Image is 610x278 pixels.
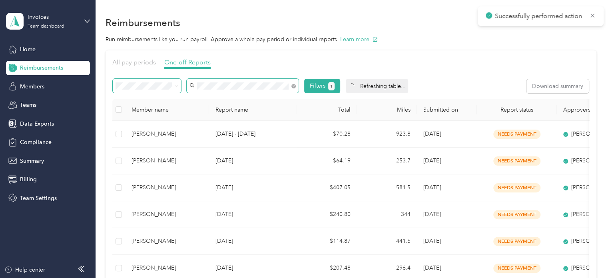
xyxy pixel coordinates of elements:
p: [DATE] [215,237,291,246]
div: Total [303,106,351,113]
div: [PERSON_NAME] [132,237,203,246]
td: $70.28 [297,121,357,148]
button: Download summary [526,79,589,93]
span: Summary [20,157,44,165]
button: Filters1 [304,79,341,93]
td: $114.87 [297,228,357,255]
td: 581.5 [357,174,417,201]
span: Teams [20,101,36,109]
td: 923.8 [357,121,417,148]
div: [PERSON_NAME] [132,183,203,192]
span: Reimbursements [20,64,63,72]
span: Data Exports [20,120,54,128]
button: Help center [4,266,45,274]
div: [PERSON_NAME] [132,210,203,219]
span: needs payment [493,237,540,246]
button: Learn more [340,35,378,44]
div: [PERSON_NAME] [132,264,203,272]
div: [PERSON_NAME] [132,156,203,165]
div: Member name [132,106,203,113]
td: 253.7 [357,148,417,174]
td: 344 [357,201,417,228]
span: [DATE] [423,184,441,191]
span: Home [20,45,36,54]
span: Report status [483,106,550,113]
p: Successfully performed action [495,11,584,21]
span: Billing [20,175,37,184]
div: Invoices [28,13,78,21]
div: [PERSON_NAME] [132,130,203,138]
span: needs payment [493,264,540,273]
div: Miles [363,106,411,113]
span: Members [20,82,44,91]
span: needs payment [493,183,540,192]
span: Compliance [20,138,52,146]
div: Team dashboard [28,24,64,29]
span: [DATE] [423,130,441,137]
span: needs payment [493,156,540,166]
div: Refreshing table... [346,79,408,93]
span: One-off Reports [164,58,211,66]
h1: Reimbursements [106,18,180,27]
span: [DATE] [423,238,441,244]
td: $407.05 [297,174,357,201]
td: 441.5 [357,228,417,255]
p: Run reimbursements like you run payroll. Approve a whole pay period or individual reports. [106,35,596,44]
th: Submitted on [417,99,477,121]
span: [DATE] [423,264,441,271]
button: 1 [328,82,335,90]
p: [DATE] [215,210,291,219]
td: $64.19 [297,148,357,174]
span: needs payment [493,210,540,219]
span: needs payment [493,130,540,139]
td: $240.80 [297,201,357,228]
p: [DATE] [215,264,291,272]
span: 1 [330,83,333,90]
span: [DATE] [423,157,441,164]
iframe: Everlance-gr Chat Button Frame [565,233,610,278]
span: All pay periods [112,58,156,66]
span: [DATE] [423,211,441,218]
span: Team Settings [20,194,57,202]
th: Member name [125,99,209,121]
